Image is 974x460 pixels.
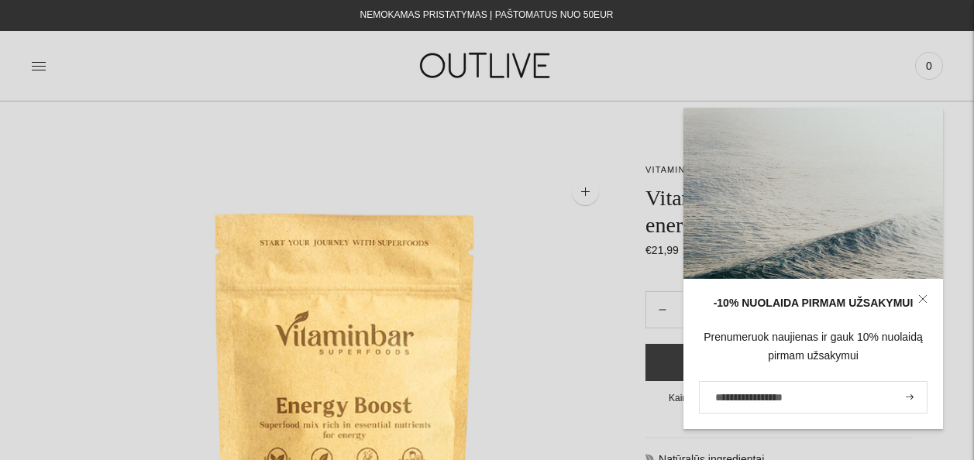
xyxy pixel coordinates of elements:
img: OUTLIVE [390,39,583,92]
div: Prenumeruok naujienas ir gauk 10% nuolaidą pirmam užsakymui [699,328,928,366]
span: €21,99 [645,244,679,256]
div: -10% NUOLAIDA PIRMAM UŽSAKYMUI [699,294,928,313]
button: PRANEŠTI, [PERSON_NAME] [645,344,912,381]
a: 0 [915,49,943,83]
h1: Vitaminbar mišinukas energijai Energy Boost 150g. [645,184,912,239]
input: Product quantity [679,298,702,321]
div: Kaina su mokesčiais. apskaičiuojama apmokėjimo metu. [645,390,912,422]
a: VITAMINBAR [645,165,705,174]
button: Add product quantity [646,291,679,328]
div: NEMOKAMAS PRISTATYMAS Į PAŠTOMATUS NUO 50EUR [360,6,614,25]
span: 0 [918,55,940,77]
